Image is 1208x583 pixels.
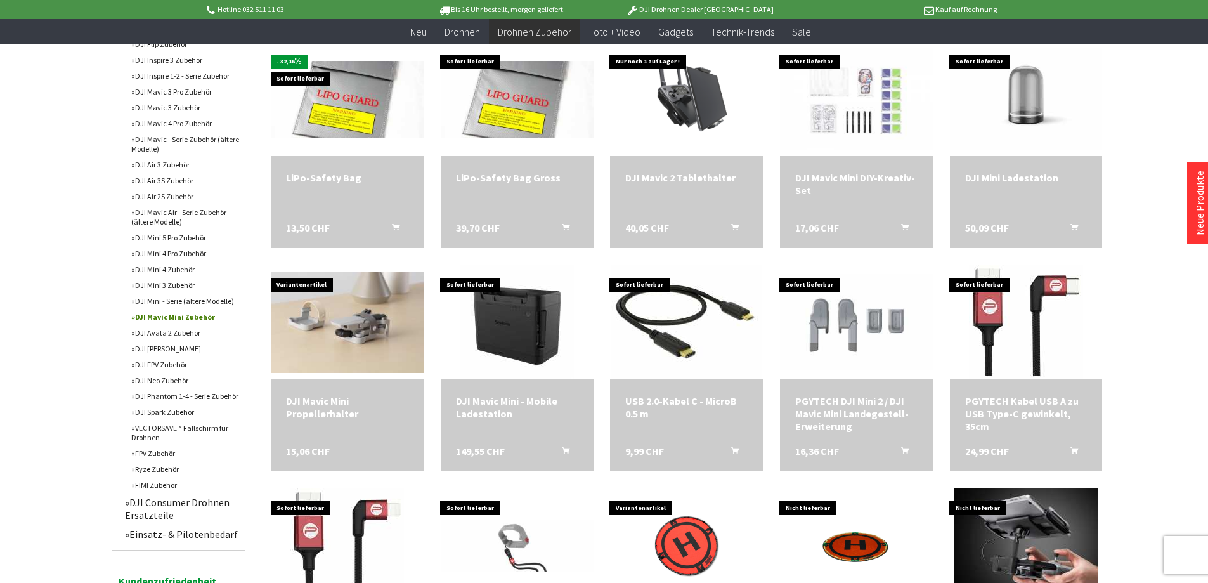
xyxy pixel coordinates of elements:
[125,461,245,477] a: Ryze Zubehör
[456,221,500,234] span: 39,70 CHF
[286,171,408,184] a: LiPo-Safety Bag 13,50 CHF In den Warenkorb
[716,221,746,238] button: In den Warenkorb
[625,221,669,234] span: 40,05 CHF
[601,2,798,17] p: DJI Drohnen Dealer [GEOGRAPHIC_DATA]
[456,395,578,420] div: DJI Mavic Mini - Mobile Ladestation
[950,48,1103,150] img: DJI Mini Ladestation
[711,25,774,38] span: Technik-Trends
[125,230,245,246] a: DJI Mini 5 Pro Zubehör
[125,131,245,157] a: DJI Mavic - Serie Zubehör (ältere Modelle)
[125,357,245,372] a: DJI FPV Zubehör
[271,272,424,374] img: DJI Mavic Mini Propellerhalter
[456,445,505,457] span: 149,55 CHF
[125,420,245,445] a: VECTORSAVE™ Fallschirm für Drohnen
[795,445,839,457] span: 16,36 CHF
[286,171,408,184] div: LiPo-Safety Bag
[456,171,578,184] a: LiPo-Safety Bag Gross 39,70 CHF In den Warenkorb
[649,19,702,45] a: Gadgets
[965,445,1009,457] span: 24,99 CHF
[780,48,933,150] img: DJI Mavic Mini DIY-Kreativ-Set
[125,293,245,309] a: DJI Mini - Serie (ältere Modelle)
[125,388,245,404] a: DJI Phantom 1-4 - Serie Zubehör
[965,395,1088,433] div: PGYTECH Kabel USB A zu USB Type-C gewinkelt, 35cm
[965,395,1088,433] a: PGYTECH Kabel USB A zu USB Type-C gewinkelt, 35cm 24,99 CHF In den Warenkorb
[460,265,574,379] img: DJI Mavic Mini - Mobile Ladestation
[965,221,1009,234] span: 50,09 CHF
[286,395,408,420] a: DJI Mavic Mini Propellerhalter 15,06 CHF
[547,445,577,461] button: In den Warenkorb
[799,2,997,17] p: Kauf auf Rechnung
[119,493,245,525] a: DJI Consumer Drohnen Ersatzteile
[125,204,245,230] a: DJI Mavic Air - Serie Zubehör (ältere Modelle)
[401,19,436,45] a: Neu
[125,246,245,261] a: DJI Mini 4 Pro Zubehör
[1055,445,1086,461] button: In den Warenkorb
[965,171,1088,184] a: DJI Mini Ladestation 50,09 CHF In den Warenkorb
[625,171,748,184] div: DJI Mavic 2 Tablethalter
[125,477,245,493] a: FIMI Zubehör
[125,68,245,84] a: DJI Inspire 1-2 - Serie Zubehör
[456,395,578,420] a: DJI Mavic Mini - Mobile Ladestation 149,55 CHF In den Warenkorb
[783,19,820,45] a: Sale
[795,395,918,433] a: PGYTECH DJI Mini 2 / DJI Mavic Mini Landegestell-Erweiterung 16,36 CHF In den Warenkorb
[441,61,594,138] img: LiPo-Safety Bag Gross
[498,25,571,38] span: Drohnen Zubehör
[125,404,245,420] a: DJI Spark Zubehör
[1193,171,1206,235] a: Neue Produkte
[795,395,918,433] div: PGYTECH DJI Mini 2 / DJI Mavic Mini Landegestell-Erweiterung
[286,445,330,457] span: 15,06 CHF
[886,221,916,238] button: In den Warenkorb
[125,372,245,388] a: DJI Neo Zubehör
[658,25,693,38] span: Gadgets
[795,221,839,234] span: 17,06 CHF
[125,173,245,188] a: DJI Air 3S Zubehör
[780,274,933,370] img: PGYTECH DJI Mini 2 / DJI Mavic Mini Landegestell-Erweiterung
[125,445,245,461] a: FPV Zubehör
[589,25,640,38] span: Foto + Video
[611,265,762,379] img: USB 2.0-Kabel C - MicroB 0.5 m
[125,100,245,115] a: DJI Mavic 3 Zubehör
[969,265,1083,379] img: PGYTECH Kabel USB A zu USB Type-C gewinkelt, 35cm
[125,325,245,341] a: DJI Avata 2 Zubehör
[625,395,748,420] a: USB 2.0-Kabel C - MicroB 0.5 m 9,99 CHF In den Warenkorb
[205,2,403,17] p: Hotline 032 511 11 03
[625,171,748,184] a: DJI Mavic 2 Tablethalter 40,05 CHF In den Warenkorb
[436,19,489,45] a: Drohnen
[547,221,577,238] button: In den Warenkorb
[795,171,918,197] div: DJI Mavic Mini DIY-Kreativ-Set
[125,261,245,277] a: DJI Mini 4 Zubehör
[625,395,748,420] div: USB 2.0-Kabel C - MicroB 0.5 m
[610,56,763,143] img: DJI Mavic 2 Tablethalter
[456,171,578,184] div: LiPo-Safety Bag Gross
[403,2,601,17] p: Bis 16 Uhr bestellt, morgen geliefert.
[119,525,245,544] a: Einsatz- & Pilotenbedarf
[625,445,664,457] span: 9,99 CHF
[441,520,594,572] img: PGYTECH DJI Mini 2 / DJI Mavic Mini Propellerhalter
[125,309,245,325] a: DJI Mavic Mini Zubehör
[580,19,649,45] a: Foto + Video
[445,25,480,38] span: Drohnen
[125,157,245,173] a: DJI Air 3 Zubehör
[886,445,916,461] button: In den Warenkorb
[286,395,408,420] div: DJI Mavic Mini Propellerhalter
[125,52,245,68] a: DJI Inspire 3 Zubehör
[702,19,783,45] a: Technik-Trends
[125,277,245,293] a: DJI Mini 3 Zubehör
[125,341,245,357] a: DJI [PERSON_NAME]
[792,25,811,38] span: Sale
[125,115,245,131] a: DJI Mavic 4 Pro Zubehör
[125,84,245,100] a: DJI Mavic 3 Pro Zubehör
[716,445,746,461] button: In den Warenkorb
[965,171,1088,184] div: DJI Mini Ladestation
[125,188,245,204] a: DJI Air 2S Zubehör
[286,221,330,234] span: 13,50 CHF
[377,221,407,238] button: In den Warenkorb
[795,171,918,197] a: DJI Mavic Mini DIY-Kreativ-Set 17,06 CHF In den Warenkorb
[271,61,424,138] img: LiPo-Safety Bag
[410,25,427,38] span: Neu
[1055,221,1086,238] button: In den Warenkorb
[489,19,580,45] a: Drohnen Zubehör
